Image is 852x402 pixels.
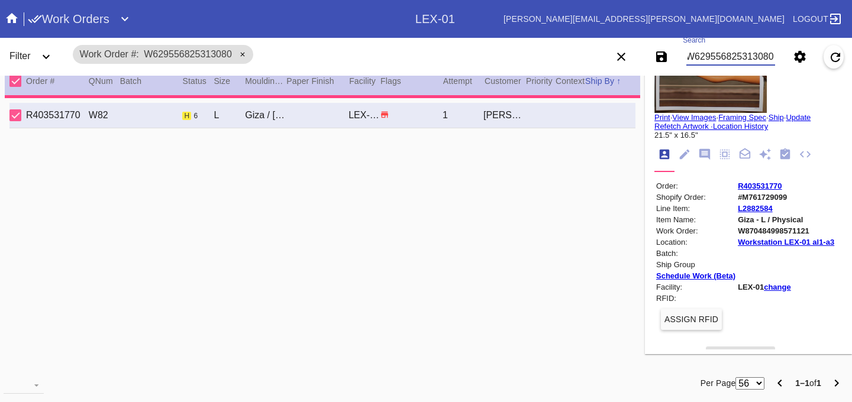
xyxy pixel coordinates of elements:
[485,74,526,88] div: Customer
[4,376,44,394] md-select: download-file: Download...
[657,348,700,365] md-select: Batch
[816,378,821,388] b: 1
[113,7,137,31] button: Expand
[415,12,455,26] div: LEX-01
[609,45,633,69] button: Clear filters
[768,371,792,395] button: Previous Page
[194,112,198,120] span: 6 workflow steps remaining
[9,72,27,90] md-checkbox: Select All
[656,215,736,225] td: Item Name:
[656,226,736,236] td: Work Order:
[349,74,380,88] div: Facility
[661,309,722,330] button: Assign RFID
[656,248,736,258] td: Batch:
[737,192,835,202] td: #M761729099
[654,113,670,122] a: Print
[28,9,109,28] h1: Work Orders
[617,76,621,86] span: ↑
[656,203,736,213] td: Line Item:
[799,148,812,162] ng-md-icon: JSON Files
[9,108,27,123] md-checkbox: Select Work Order
[656,282,736,292] td: Facility:
[759,148,772,162] ng-md-icon: Add Ons
[526,76,553,86] span: Priority
[737,215,835,225] td: Giza - L / Physical
[184,112,189,120] span: h
[706,346,774,368] button: Add to Batch
[825,371,848,395] button: Next Page
[795,376,821,390] div: of
[585,74,635,88] div: Ship By ↑
[718,148,731,162] ng-md-icon: Measurements
[26,74,89,88] div: Order #
[664,315,718,324] span: Assign RFID
[737,226,835,236] td: W870484998571121
[737,282,835,292] td: LEX-01
[380,74,443,88] div: Flags
[654,113,843,140] div: · · · ·
[483,110,524,121] div: [PERSON_NAME]
[26,110,89,121] div: R403531770
[656,237,736,247] td: Location:
[656,293,736,303] td: RFID:
[789,8,843,30] a: Logout
[9,103,635,128] div: Select Work OrderR403531770W82Hold 6 workflow steps remainingLGiza / [PERSON_NAME]LEX-011[PERSON_...
[89,74,120,88] div: QNum
[348,110,380,121] div: LEX-01
[718,113,766,122] a: Framing Spec
[672,113,716,122] a: View Images
[28,7,415,31] div: Work OrdersExpand
[144,49,232,59] span: W629556825313080
[656,271,735,280] a: Schedule Work (Beta)
[764,283,791,291] a: change
[650,45,673,69] button: Save filters
[526,74,556,88] div: Priority
[380,109,389,119] span: Ship to Store
[738,148,751,162] ng-md-icon: Package Note
[713,122,768,131] a: Location History
[738,181,782,190] a: R403531770
[585,76,614,86] span: Ship By
[678,148,691,162] ng-md-icon: Work Order Fields
[654,122,713,131] a: Refetch Artwork ·
[658,148,671,162] ng-md-icon: Order Info
[793,14,828,24] span: Logout
[654,131,843,140] div: 21.5" x 16.5"
[182,112,191,120] span: Hold
[245,110,286,121] div: Giza / [PERSON_NAME]
[245,74,286,88] div: Moulding / Mat
[656,181,736,191] td: Order:
[788,45,812,69] button: Settings
[9,51,31,61] span: Filter
[738,238,834,247] a: Workstation LEX-01 al1-a3
[556,74,585,88] div: Context
[614,56,628,66] ng-md-icon: Clear filters
[214,76,230,86] span: Size
[698,148,711,162] ng-md-icon: Notes
[194,112,198,120] span: 6
[214,74,245,88] div: Size
[701,376,736,390] label: Per Page
[120,74,183,88] div: Batch
[824,45,844,69] button: Refresh
[504,14,785,24] a: [PERSON_NAME][EMAIL_ADDRESS][PERSON_NAME][DOMAIN_NAME]
[182,74,214,88] div: Status
[443,74,485,88] div: Attempt
[286,74,349,88] div: Paper Finish
[89,110,120,121] div: W82
[656,192,736,202] td: Shopify Order:
[786,113,811,122] a: Update
[795,378,809,388] b: 1–1
[5,40,66,73] div: FilterExpand
[769,113,784,122] a: Ship
[34,45,58,69] button: Expand
[80,49,139,59] span: Work Order #
[779,148,792,162] ng-md-icon: Workflow
[656,260,736,270] td: Ship Group
[738,204,773,213] a: L2882584
[443,110,483,121] div: 1
[214,110,245,121] div: L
